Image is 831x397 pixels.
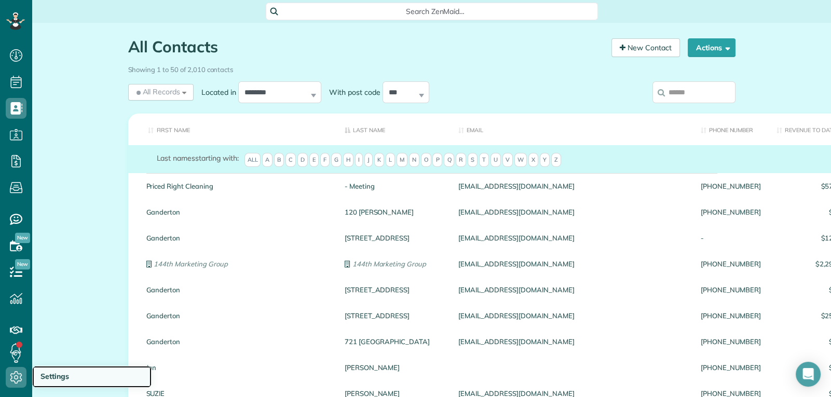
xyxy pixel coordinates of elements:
a: 144th Marketing Group [146,260,329,267]
th: First Name: activate to sort column ascending [128,114,337,145]
a: Ganderton [146,234,329,242]
div: [PHONE_NUMBER] [693,355,769,380]
div: Open Intercom Messenger [796,362,821,387]
a: New Contact [611,38,680,57]
div: [EMAIL_ADDRESS][DOMAIN_NAME] [451,277,693,303]
div: [EMAIL_ADDRESS][DOMAIN_NAME] [451,225,693,251]
a: Priced Right Cleaning [146,182,329,190]
a: 721 [GEOGRAPHIC_DATA] [345,338,443,345]
span: L [386,153,395,167]
span: New [15,233,30,243]
span: P [432,153,442,167]
a: [PERSON_NAME] [345,364,443,371]
span: S [468,153,478,167]
div: [EMAIL_ADDRESS][DOMAIN_NAME] [451,329,693,355]
label: With post code [321,87,383,97]
th: Phone number: activate to sort column ascending [693,114,769,145]
span: D [297,153,308,167]
th: Email: activate to sort column ascending [451,114,693,145]
span: N [409,153,419,167]
span: M [397,153,407,167]
div: [PHONE_NUMBER] [693,199,769,225]
div: Showing 1 to 50 of 2,010 contacts [128,61,735,75]
span: V [502,153,513,167]
span: G [331,153,342,167]
th: Last Name: activate to sort column descending [337,114,451,145]
span: F [320,153,330,167]
a: [STREET_ADDRESS] [345,286,443,293]
h1: All Contacts [128,38,604,55]
span: R [456,153,466,167]
div: [PHONE_NUMBER] [693,329,769,355]
a: [STREET_ADDRESS] [345,312,443,319]
div: [EMAIL_ADDRESS][DOMAIN_NAME] [451,173,693,199]
em: 144th Marketing Group [154,260,227,268]
span: New [15,259,30,270]
span: J [364,153,373,167]
span: K [374,153,384,167]
a: 120 [PERSON_NAME] [345,208,443,216]
span: I [355,153,363,167]
span: X [528,153,538,167]
div: [EMAIL_ADDRESS][DOMAIN_NAME] [451,251,693,277]
span: E [309,153,319,167]
a: Ganderton [146,208,329,216]
div: [EMAIL_ADDRESS][DOMAIN_NAME] [451,303,693,329]
span: C [285,153,296,167]
div: [EMAIL_ADDRESS][DOMAIN_NAME] [451,199,693,225]
span: H [343,153,353,167]
div: [PHONE_NUMBER] [693,251,769,277]
span: Y [540,153,550,167]
span: Q [444,153,454,167]
span: All Records [134,87,181,97]
span: O [421,153,431,167]
div: [PHONE_NUMBER] [693,303,769,329]
span: All [244,153,261,167]
span: Settings [40,372,69,381]
a: 144th Marketing Group [345,260,443,267]
button: Actions [688,38,735,57]
label: Located in [194,87,238,97]
span: Z [551,153,561,167]
a: [PERSON_NAME] [345,390,443,397]
span: U [491,153,501,167]
a: [STREET_ADDRESS] [345,234,443,242]
span: Last names [157,153,196,163]
a: Ganderton [146,312,329,319]
label: starting with: [157,153,239,163]
span: W [514,153,527,167]
a: Ganderton [146,286,329,293]
a: Jan [146,364,329,371]
span: T [479,153,489,167]
a: - Meeting [345,182,443,190]
a: Ganderton [146,338,329,345]
span: B [274,153,284,167]
span: A [262,153,273,167]
a: SUZIE [146,390,329,397]
div: [PHONE_NUMBER] [693,277,769,303]
em: 144th Marketing Group [352,260,426,268]
a: Settings [32,366,152,388]
div: - [693,225,769,251]
div: [PHONE_NUMBER] [693,173,769,199]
